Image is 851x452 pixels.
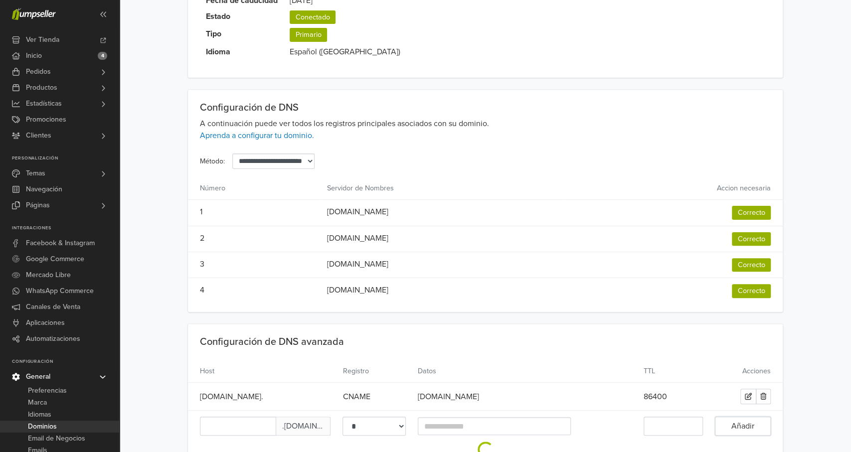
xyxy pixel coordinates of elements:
[98,52,107,60] span: 4
[284,42,406,58] td: Español ([GEOGRAPHIC_DATA])
[12,359,119,365] p: Configuración
[26,181,62,197] span: Navegación
[732,206,771,219] span: Correcto
[12,155,119,161] p: Personalización
[721,420,764,432] span: Añadir
[188,360,337,383] th: Host
[412,383,638,411] td: [DOMAIN_NAME]
[715,417,771,436] button: Añadir
[732,258,771,272] span: Correcto
[28,433,85,445] span: Email de Negocios
[200,24,284,41] th: Tipo
[26,235,95,251] span: Facebook & Instagram
[26,80,57,96] span: Productos
[28,421,57,433] span: Dominios
[200,6,284,24] th: Estado
[26,64,51,80] span: Pedidos
[638,360,709,383] th: TTL
[200,42,284,58] th: Idioma
[28,409,51,421] span: Idiomas
[412,360,638,383] th: Datos
[321,226,562,252] td: [DOMAIN_NAME]
[200,102,575,114] h5: Configuración de DNS
[709,360,783,383] th: Acciones
[200,118,771,142] p: A continuación puede ver todos los registros principales asociados con su dominio.
[26,165,45,181] span: Temas
[26,96,62,112] span: Estadísticas
[200,131,314,141] a: Aprenda a configurar tu dominio.
[26,251,84,267] span: Google Commerce
[337,360,411,383] th: Registro
[188,177,321,200] th: Número
[337,383,411,411] td: CNAME
[732,284,771,298] span: Correcto
[26,112,66,128] span: Promociones
[200,336,771,348] h5: Configuración de DNS avanzada
[26,48,42,64] span: Inicio
[562,177,782,200] th: Accion necesaria
[26,299,80,315] span: Canales de Venta
[321,278,562,304] td: [DOMAIN_NAME]
[321,252,562,278] td: [DOMAIN_NAME]
[26,369,50,385] span: General
[26,315,65,331] span: Aplicaciones
[28,385,67,397] span: Preferencias
[188,278,321,304] td: 4
[188,252,321,278] td: 3
[26,128,51,144] span: Clientes
[26,267,71,283] span: Mercado Libre
[12,225,119,231] p: Integraciones
[192,153,225,169] label: Método:
[290,10,336,24] span: Conectado
[26,331,80,347] span: Automatizaciones
[290,28,327,41] span: Primario
[188,200,321,226] td: 1
[26,197,50,213] span: Páginas
[638,383,709,411] td: 86400
[188,226,321,252] td: 2
[321,200,562,226] td: [DOMAIN_NAME]
[28,397,47,409] span: Marca
[732,232,771,246] span: Correcto
[321,177,562,200] th: Servidor de Nombres
[276,417,331,436] span: .[DOMAIN_NAME]
[26,32,59,48] span: Ver Tienda
[188,383,337,411] td: [DOMAIN_NAME].
[26,283,94,299] span: WhatsApp Commerce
